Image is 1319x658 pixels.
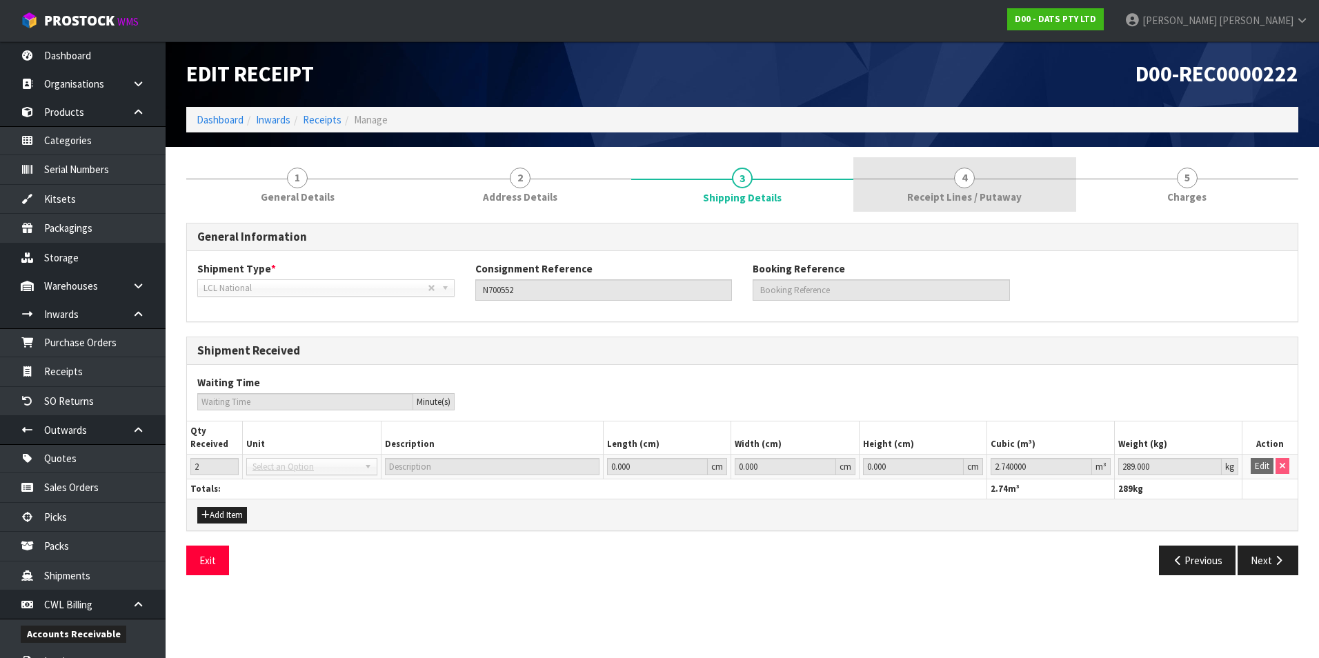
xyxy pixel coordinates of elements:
[836,458,855,475] div: cm
[256,113,290,126] a: Inwards
[204,280,428,297] span: LCL National
[703,190,782,205] span: Shipping Details
[1177,168,1198,188] span: 5
[1114,421,1242,454] th: Weight (kg)
[21,626,126,643] span: Accounts Receivable
[197,230,1287,243] h3: General Information
[863,458,964,475] input: Height
[261,190,335,204] span: General Details
[381,421,604,454] th: Description
[186,60,314,88] span: Edit Receipt
[991,458,1092,475] input: Cubic
[413,393,455,410] div: Minute(s)
[732,168,753,188] span: 3
[1142,14,1217,27] span: [PERSON_NAME]
[117,15,139,28] small: WMS
[252,459,359,475] span: Select an Option
[44,12,115,30] span: ProStock
[1114,479,1242,499] th: kg
[186,546,229,575] button: Exit
[1219,14,1293,27] span: [PERSON_NAME]
[385,458,599,475] input: Description
[604,421,731,454] th: Length (cm)
[708,458,727,475] div: cm
[1167,190,1207,204] span: Charges
[1015,13,1096,25] strong: D00 - DATS PTY LTD
[1251,458,1273,475] button: Edit
[483,190,557,204] span: Address Details
[287,168,308,188] span: 1
[186,212,1298,586] span: Shipping Details
[1222,458,1238,475] div: kg
[197,344,1287,357] h3: Shipment Received
[21,12,38,29] img: cube-alt.png
[197,507,247,524] button: Add Item
[197,261,276,276] label: Shipment Type
[954,168,975,188] span: 4
[187,421,243,454] th: Qty Received
[986,421,1114,454] th: Cubic (m³)
[510,168,530,188] span: 2
[1118,483,1133,495] span: 289
[475,279,733,301] input: Consignment Reference
[187,479,986,499] th: Totals:
[907,190,1022,204] span: Receipt Lines / Putaway
[753,261,845,276] label: Booking Reference
[607,458,708,475] input: Length
[1159,546,1236,575] button: Previous
[1242,421,1298,454] th: Action
[354,113,388,126] span: Manage
[986,479,1114,499] th: m³
[735,458,835,475] input: Width
[190,458,239,475] input: Qty Received
[1238,546,1298,575] button: Next
[303,113,341,126] a: Receipts
[753,279,1010,301] input: Booking Reference
[475,261,593,276] label: Consignment Reference
[1007,8,1104,30] a: D00 - DATS PTY LTD
[243,421,381,454] th: Unit
[991,483,1008,495] span: 2.74
[859,421,986,454] th: Height (cm)
[1135,60,1298,88] span: D00-REC0000222
[731,421,859,454] th: Width (cm)
[1118,458,1222,475] input: Weight
[964,458,983,475] div: cm
[197,393,413,410] input: Waiting Time
[1092,458,1111,475] div: m³
[197,375,260,390] label: Waiting Time
[197,113,244,126] a: Dashboard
